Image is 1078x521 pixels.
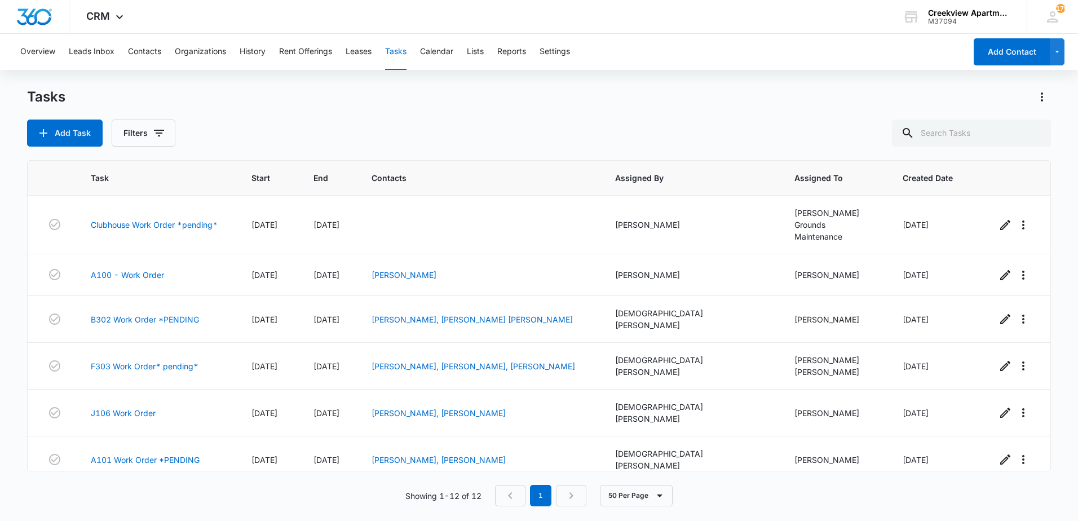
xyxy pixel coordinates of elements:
button: Lists [467,34,484,70]
span: Created Date [903,172,953,184]
span: [DATE] [251,455,277,465]
span: Assigned To [794,172,859,184]
button: Organizations [175,34,226,70]
div: [PERSON_NAME] [615,269,767,281]
a: J106 Work Order [91,407,156,419]
button: Calendar [420,34,453,70]
span: [DATE] [903,315,929,324]
a: A100 - Work Order [91,269,164,281]
span: Assigned By [615,172,751,184]
span: [DATE] [251,220,277,229]
a: B302 Work Order *PENDING [91,314,199,325]
div: account id [928,17,1010,25]
button: Actions [1033,88,1051,106]
span: [DATE] [251,408,277,418]
span: [DATE] [251,270,277,280]
button: Leads Inbox [69,34,114,70]
a: F303 Work Order* pending* [91,360,198,372]
a: [PERSON_NAME], [PERSON_NAME] [PERSON_NAME] [372,315,573,324]
button: Leases [346,34,372,70]
em: 1 [530,485,551,506]
span: [DATE] [313,455,339,465]
div: [PERSON_NAME] [794,407,876,419]
div: [DEMOGRAPHIC_DATA][PERSON_NAME] [615,401,767,425]
div: [PERSON_NAME] [794,207,876,219]
span: [DATE] [251,315,277,324]
a: [PERSON_NAME], [PERSON_NAME], [PERSON_NAME] [372,361,575,371]
button: Tasks [385,34,407,70]
div: [DEMOGRAPHIC_DATA][PERSON_NAME] [615,354,767,378]
button: Add Contact [974,38,1050,65]
span: [DATE] [903,270,929,280]
span: [DATE] [313,315,339,324]
div: notifications count [1056,4,1065,13]
span: Task [91,172,208,184]
a: [PERSON_NAME] [372,270,436,280]
input: Search Tasks [892,120,1051,147]
div: [PERSON_NAME] [794,269,876,281]
span: [DATE] [313,220,339,229]
span: [DATE] [903,220,929,229]
button: Add Task [27,120,103,147]
div: [PERSON_NAME] [615,219,767,231]
span: [DATE] [903,455,929,465]
span: 179 [1056,4,1065,13]
div: [DEMOGRAPHIC_DATA][PERSON_NAME] [615,448,767,471]
span: [DATE] [903,361,929,371]
nav: Pagination [495,485,586,506]
span: End [313,172,328,184]
button: Reports [497,34,526,70]
span: [DATE] [313,270,339,280]
span: [DATE] [903,408,929,418]
span: Contacts [372,172,572,184]
button: Overview [20,34,55,70]
span: [DATE] [313,408,339,418]
span: CRM [86,10,110,22]
span: [DATE] [251,361,277,371]
a: A101 Work Order *PENDING [91,454,200,466]
div: [PERSON_NAME] [794,354,876,366]
div: [PERSON_NAME] [794,454,876,466]
a: [PERSON_NAME], [PERSON_NAME] [372,408,506,418]
div: [PERSON_NAME] [794,314,876,325]
button: Settings [540,34,570,70]
div: [PERSON_NAME] [794,366,876,378]
div: [DEMOGRAPHIC_DATA][PERSON_NAME] [615,307,767,331]
button: 50 Per Page [600,485,673,506]
a: Clubhouse Work Order *pending* [91,219,218,231]
div: account name [928,8,1010,17]
span: Start [251,172,270,184]
a: [PERSON_NAME], [PERSON_NAME] [372,455,506,465]
span: [DATE] [313,361,339,371]
button: History [240,34,266,70]
div: Grounds Maintenance [794,219,876,242]
h1: Tasks [27,89,65,105]
button: Filters [112,120,175,147]
button: Contacts [128,34,161,70]
button: Rent Offerings [279,34,332,70]
p: Showing 1-12 of 12 [405,490,481,502]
